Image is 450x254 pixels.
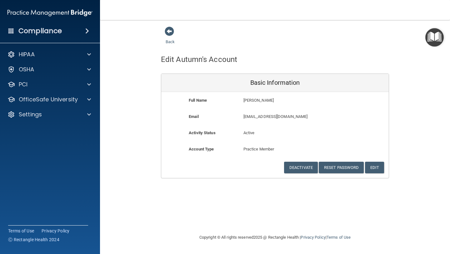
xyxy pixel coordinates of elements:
p: Practice Member [243,145,307,153]
a: Terms of Use [8,228,34,234]
b: Full Name [189,98,207,103]
p: OfficeSafe University [19,96,78,103]
p: Settings [19,111,42,118]
img: PMB logo [7,7,92,19]
b: Email [189,114,199,119]
p: [EMAIL_ADDRESS][DOMAIN_NAME] [243,113,343,120]
button: Reset Password [319,162,364,173]
a: PCI [7,81,91,88]
p: OSHA [19,66,34,73]
p: Active [243,129,307,137]
button: Open Resource Center [425,28,444,47]
p: PCI [19,81,27,88]
a: Back [166,32,175,44]
div: Copyright © All rights reserved 2025 @ Rectangle Health | | [161,227,389,247]
a: HIPAA [7,51,91,58]
div: Basic Information [161,74,389,92]
p: [PERSON_NAME] [243,97,343,104]
a: Settings [7,111,91,118]
span: Ⓒ Rectangle Health 2024 [8,236,59,243]
button: Edit [365,162,384,173]
iframe: Drift Widget Chat Controller [342,210,442,235]
button: Deactivate [284,162,318,173]
a: Terms of Use [327,235,351,240]
a: Privacy Policy [42,228,70,234]
p: HIPAA [19,51,35,58]
b: Activity Status [189,130,216,135]
h4: Compliance [18,27,62,35]
a: Privacy Policy [301,235,325,240]
b: Account Type [189,147,214,151]
a: OfficeSafe University [7,96,91,103]
a: OSHA [7,66,91,73]
h4: Edit Autumn's Account [161,55,237,63]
